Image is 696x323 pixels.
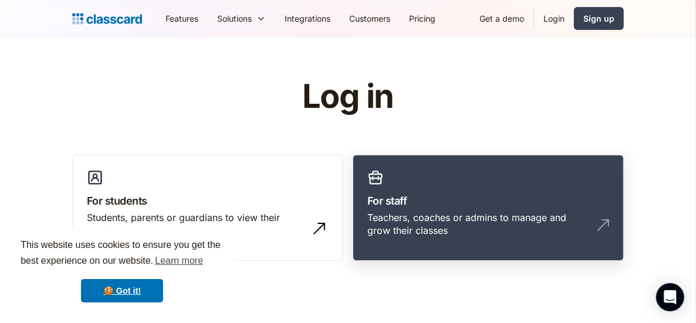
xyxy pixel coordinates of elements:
[153,252,205,270] a: learn more about cookies
[367,193,609,209] h3: For staff
[353,155,624,261] a: For staffTeachers, coaches or admins to manage and grow their classes
[217,12,252,25] div: Solutions
[162,79,535,115] h1: Log in
[656,283,684,311] div: Open Intercom Messenger
[470,5,533,32] a: Get a demo
[367,211,586,237] div: Teachers, coaches or admins to manage and grow their classes
[340,5,400,32] a: Customers
[583,12,614,25] div: Sign up
[87,193,329,209] h3: For students
[400,5,445,32] a: Pricing
[21,238,224,270] span: This website uses cookies to ensure you get the best experience on our website.
[81,279,163,302] a: dismiss cookie message
[156,5,208,32] a: Features
[87,211,305,237] div: Students, parents or guardians to view their profile and manage bookings
[208,5,275,32] div: Solutions
[72,155,343,261] a: For studentsStudents, parents or guardians to view their profile and manage bookings
[574,7,624,30] a: Sign up
[275,5,340,32] a: Integrations
[534,5,574,32] a: Login
[9,227,235,314] div: cookieconsent
[72,11,142,27] a: home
